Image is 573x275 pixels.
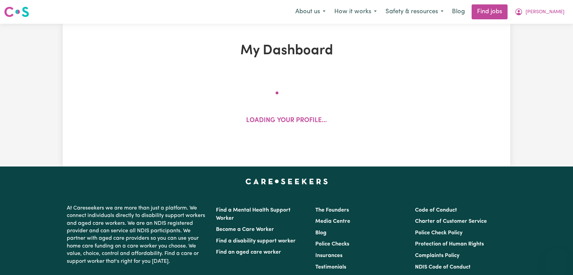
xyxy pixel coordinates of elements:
[67,202,208,268] p: At Careseekers we are more than just a platform. We connect individuals directly to disability su...
[216,250,281,255] a: Find an aged care worker
[246,116,327,126] p: Loading your profile...
[415,230,462,236] a: Police Check Policy
[216,238,296,244] a: Find a disability support worker
[4,4,29,20] a: Careseekers logo
[315,208,349,213] a: The Founders
[381,5,448,19] button: Safety & resources
[315,219,350,224] a: Media Centre
[415,219,487,224] a: Charter of Customer Service
[315,230,327,236] a: Blog
[415,208,457,213] a: Code of Conduct
[526,8,565,16] span: [PERSON_NAME]
[546,248,568,270] iframe: Button to launch messaging window
[315,264,346,270] a: Testimonials
[245,179,328,184] a: Careseekers home page
[415,241,484,247] a: Protection of Human Rights
[315,253,342,258] a: Insurances
[141,43,432,59] h1: My Dashboard
[291,5,330,19] button: About us
[330,5,381,19] button: How it works
[472,4,508,19] a: Find jobs
[315,241,349,247] a: Police Checks
[415,253,459,258] a: Complaints Policy
[510,5,569,19] button: My Account
[415,264,471,270] a: NDIS Code of Conduct
[216,227,274,232] a: Become a Care Worker
[448,4,469,19] a: Blog
[4,6,29,18] img: Careseekers logo
[216,208,291,221] a: Find a Mental Health Support Worker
